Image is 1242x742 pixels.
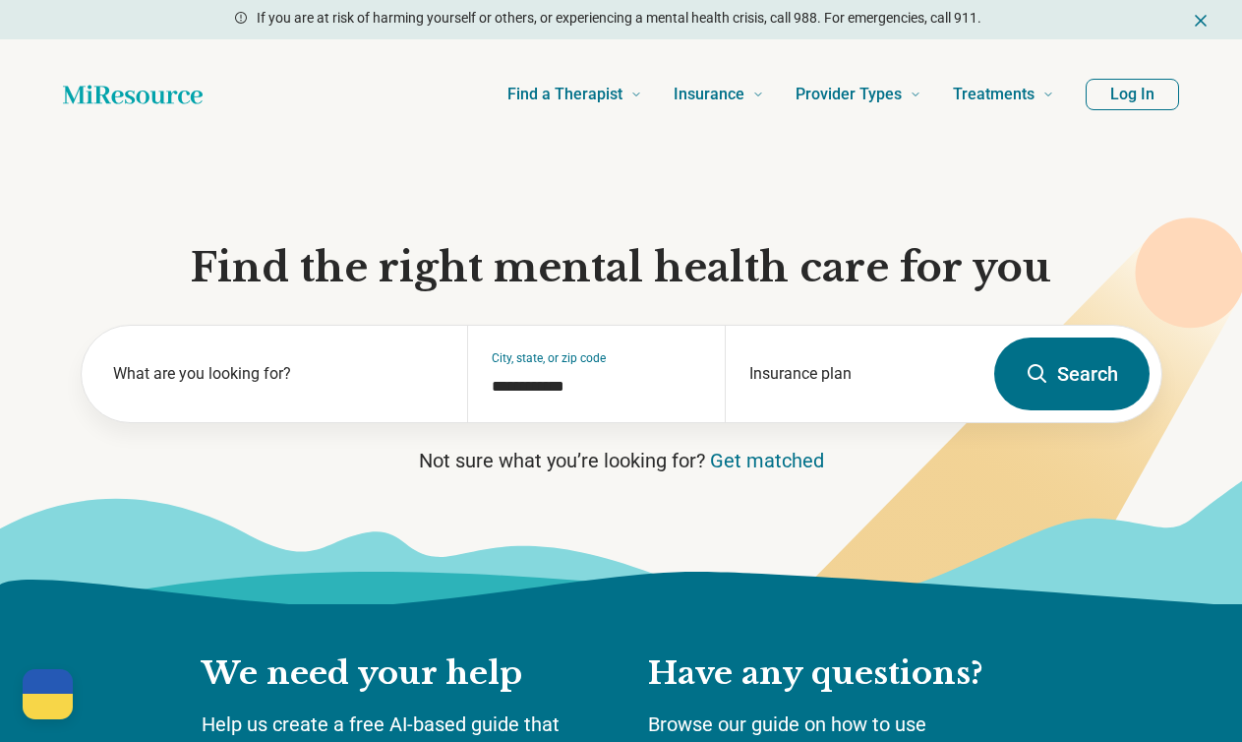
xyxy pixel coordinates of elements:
[81,242,1162,293] h1: Find the right mental health care for you
[953,55,1054,134] a: Treatments
[953,81,1035,108] span: Treatments
[63,75,203,114] a: Home page
[81,447,1162,474] p: Not sure what you’re looking for?
[1086,79,1179,110] button: Log In
[648,653,1041,695] h2: Have any questions?
[796,81,902,108] span: Provider Types
[507,81,622,108] span: Find a Therapist
[796,55,921,134] a: Provider Types
[674,81,744,108] span: Insurance
[202,653,609,695] h2: We need your help
[1191,8,1211,31] button: Dismiss
[507,55,642,134] a: Find a Therapist
[674,55,764,134] a: Insurance
[257,8,981,29] p: If you are at risk of harming yourself or others, or experiencing a mental health crisis, call 98...
[113,362,444,386] label: What are you looking for?
[994,338,1150,410] button: Search
[710,449,824,472] a: Get matched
